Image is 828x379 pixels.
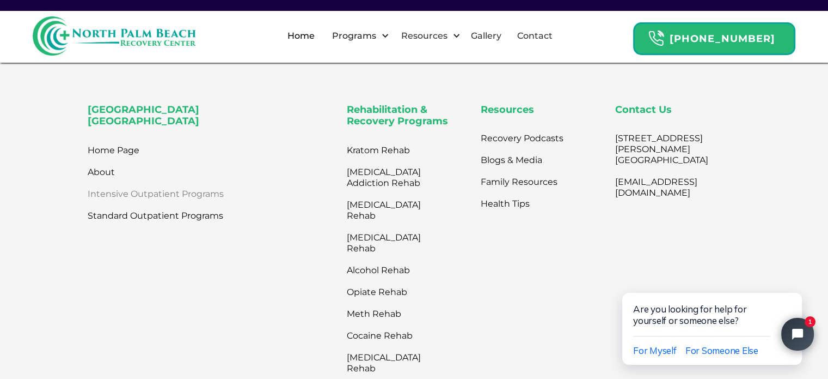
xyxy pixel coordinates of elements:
a: Opiate Rehab [347,281,439,303]
a: Standard Outpatient Programs [88,205,223,227]
a: Kratom Rehab [347,140,439,161]
a: Home Page [88,140,139,161]
a: Gallery [464,19,508,53]
a: Header Calendar Icons[PHONE_NUMBER] [633,17,795,55]
img: Header Calendar Icons [648,30,664,47]
a: About [88,161,115,183]
a: Alcohol Rehab [347,260,439,281]
a: [MEDICAL_DATA] Addiction Rehab [347,161,439,194]
a: Blogs & Media [481,149,542,171]
a: Home [281,19,321,53]
a: Intensive Outpatient Programs [88,183,224,205]
a: [MEDICAL_DATA] Rehab [347,227,439,260]
a: [MEDICAL_DATA] Rehab [347,194,439,227]
a: Family Resources [481,171,557,193]
a: Recovery Podcasts [481,128,563,149]
div: Programs [329,29,378,43]
a: Health Tips [481,193,530,215]
a: Cocaine Rehab [347,325,439,347]
iframe: Tidio Chat [599,258,828,379]
a: [STREET_ADDRESS][PERSON_NAME][GEOGRAPHIC_DATA] [615,128,708,171]
a: [EMAIL_ADDRESS][DOMAIN_NAME] [615,171,708,204]
a: Contact [511,19,559,53]
strong: Contact Us [615,104,672,116]
div: Resources [398,29,450,43]
a: Meth Rehab [347,303,439,325]
div: Programs [322,19,391,53]
div: Resources [391,19,463,53]
strong: [GEOGRAPHIC_DATA] [GEOGRAPHIC_DATA] [88,104,199,128]
strong: [PHONE_NUMBER] [670,33,775,45]
strong: Resources [481,104,534,116]
strong: Rehabilitation & Recovery Programs [347,104,448,128]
